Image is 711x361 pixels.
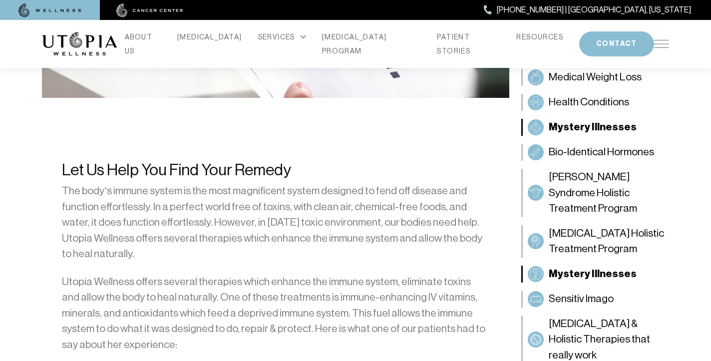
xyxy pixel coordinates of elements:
[521,225,669,258] a: Dementia Holistic Treatment Program[MEDICAL_DATA] Holistic Treatment Program
[530,96,542,108] img: Health Conditions
[125,30,161,58] a: ABOUT US
[521,266,669,283] a: Mystery IllnessesMystery Illnesses
[521,94,669,111] a: Health ConditionsHealth Conditions
[530,334,542,346] img: Long COVID & Holistic Therapies that really work
[62,274,489,353] p: Utopia Wellness offers several therapies which enhance the immune system, eliminate toxins and al...
[549,291,614,307] span: Sensitiv Imago
[62,160,489,179] h2: Let Us Help You Find Your Remedy
[258,30,306,44] div: SERVICES
[549,226,664,257] span: [MEDICAL_DATA] Holistic Treatment Program
[549,144,654,160] span: Bio-Identical Hormones
[177,30,242,44] a: [MEDICAL_DATA]
[521,169,669,217] a: Sjögren’s Syndrome Holistic Treatment Program[PERSON_NAME] Syndrome Holistic Treatment Program
[530,121,542,133] img: Mystery Illnesses
[549,94,629,110] span: Health Conditions
[42,32,117,56] img: logo
[521,144,669,161] a: Bio-Identical HormonesBio-Identical Hormones
[549,119,637,135] span: Mystery Illnesses
[549,169,664,217] span: [PERSON_NAME] Syndrome Holistic Treatment Program
[549,69,642,85] span: Medical Weight Loss
[530,187,542,199] img: Sjögren’s Syndrome Holistic Treatment Program
[579,31,654,56] button: CONTACT
[521,69,669,86] a: Medical Weight LossMedical Weight Loss
[530,268,542,280] img: Mystery Illnesses
[530,146,542,158] img: Bio-Identical Hormones
[530,71,542,83] img: Medical Weight Loss
[62,183,489,262] p: The body’s immune system is the most magnificent system designed to fend off disease and function...
[516,30,563,44] a: RESOURCES
[530,235,542,247] img: Dementia Holistic Treatment Program
[437,30,500,58] a: PATIENT STORIES
[549,266,637,282] span: Mystery Illnesses
[18,3,81,17] img: wellness
[521,119,669,136] a: Mystery IllnessesMystery Illnesses
[116,3,183,17] img: cancer center
[521,291,669,308] a: Sensitiv ImagoSensitiv Imago
[530,293,542,305] img: Sensitiv Imago
[497,3,691,16] span: [PHONE_NUMBER] | [GEOGRAPHIC_DATA], [US_STATE]
[484,3,691,16] a: [PHONE_NUMBER] | [GEOGRAPHIC_DATA], [US_STATE]
[322,30,421,58] a: [MEDICAL_DATA] PROGRAM
[654,40,669,48] img: icon-hamburger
